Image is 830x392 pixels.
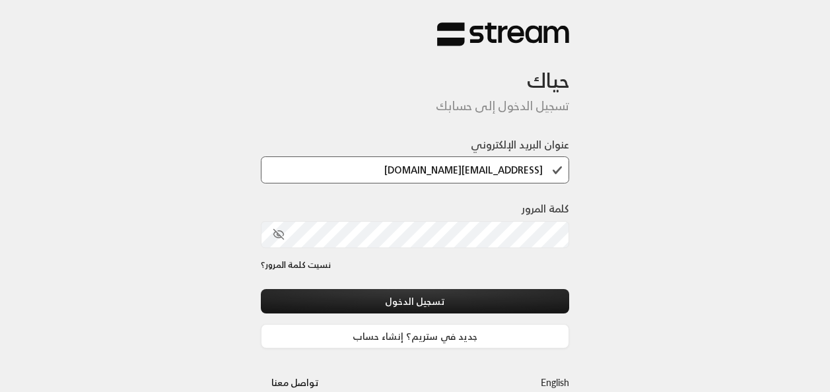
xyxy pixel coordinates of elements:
[261,47,570,92] h3: حياك
[261,289,570,313] button: تسجيل الدخول
[261,99,570,114] h5: تسجيل الدخول إلى حسابك
[267,223,290,245] button: toggle password visibility
[522,201,569,216] label: كلمة المرور
[261,374,330,391] a: تواصل معنا
[261,156,570,183] input: اكتب بريدك الإلكتروني هنا
[437,22,569,48] img: Stream Logo
[261,324,570,348] a: جديد في ستريم؟ إنشاء حساب
[261,259,331,272] a: نسيت كلمة المرور؟
[471,137,569,152] label: عنوان البريد الإلكتروني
